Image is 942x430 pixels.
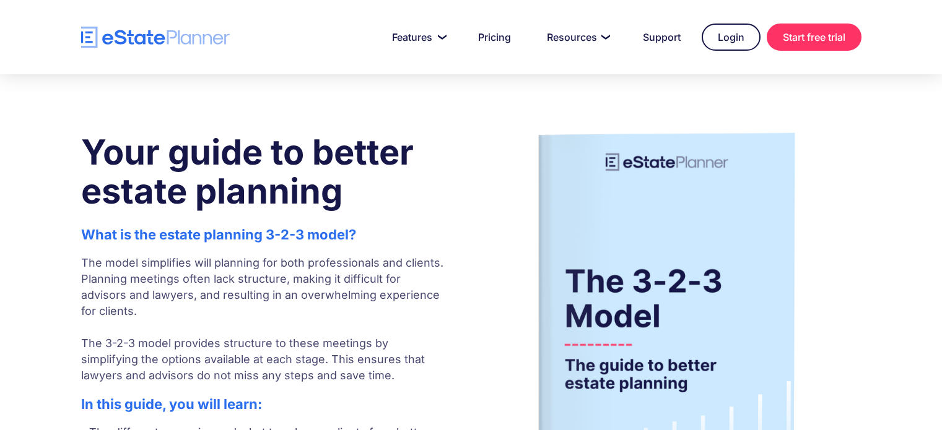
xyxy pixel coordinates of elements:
a: Support [628,25,696,49]
a: Start free trial [767,24,861,51]
h2: In this guide, you will learn: [81,396,448,412]
p: The model simplifies will planning for both professionals and clients. Planning meetings often la... [81,255,448,384]
a: Resources [532,25,622,49]
a: Pricing [463,25,526,49]
a: Login [702,24,761,51]
h2: What is the estate planning 3-2-3 model? [81,226,448,243]
a: Features [377,25,457,49]
strong: Your guide to better estate planning [81,131,414,212]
